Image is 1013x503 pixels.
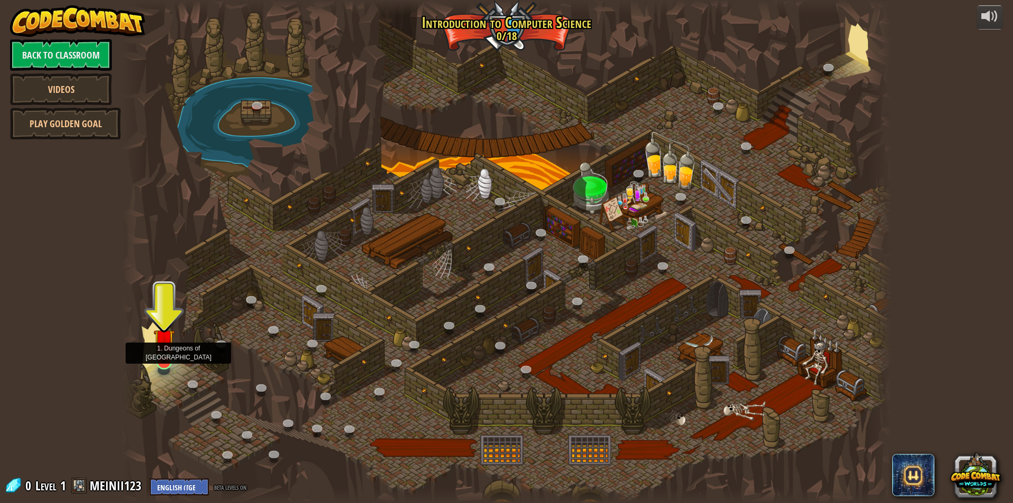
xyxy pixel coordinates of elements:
[10,5,145,37] img: CodeCombat - Learn how to code by playing a game
[10,108,121,139] a: Play Golden Goal
[25,477,34,494] span: 0
[977,5,1003,30] button: Adjust volume
[60,477,66,494] span: 1
[35,477,56,495] span: Level
[154,316,174,363] img: level-banner-unstarted.png
[90,477,145,494] a: MEINII123
[10,39,112,71] a: Back to Classroom
[10,73,112,105] a: Videos
[214,482,246,492] span: beta levels on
